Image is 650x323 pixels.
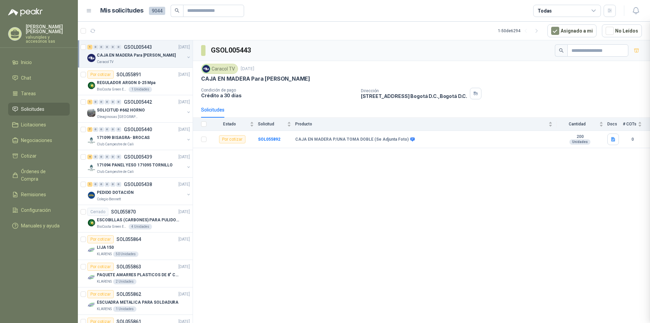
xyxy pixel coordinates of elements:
[8,56,70,69] a: Inicio
[8,118,70,131] a: Licitaciones
[175,8,179,13] span: search
[21,152,37,160] span: Cotizar
[538,7,552,15] div: Todas
[21,74,31,82] span: Chat
[8,87,70,100] a: Tareas
[8,72,70,84] a: Chat
[21,206,51,214] span: Configuración
[8,134,70,147] a: Negociaciones
[8,188,70,201] a: Remisiones
[8,103,70,116] a: Solicitudes
[8,204,70,217] a: Configuración
[21,168,63,183] span: Órdenes de Compra
[100,6,144,16] h1: Mis solicitudes
[21,191,46,198] span: Remisiones
[26,24,70,34] p: [PERSON_NAME] [PERSON_NAME]
[21,105,44,113] span: Solicitudes
[8,149,70,162] a: Cotizar
[21,90,36,97] span: Tareas
[8,8,43,16] img: Logo peakr
[21,59,32,66] span: Inicio
[21,137,52,144] span: Negociaciones
[149,7,165,15] span: 9044
[21,222,60,229] span: Manuales y ayuda
[8,219,70,232] a: Manuales y ayuda
[21,121,46,128] span: Licitaciones
[8,165,70,185] a: Órdenes de Compra
[26,35,70,43] p: valvuniples y accesorios sas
